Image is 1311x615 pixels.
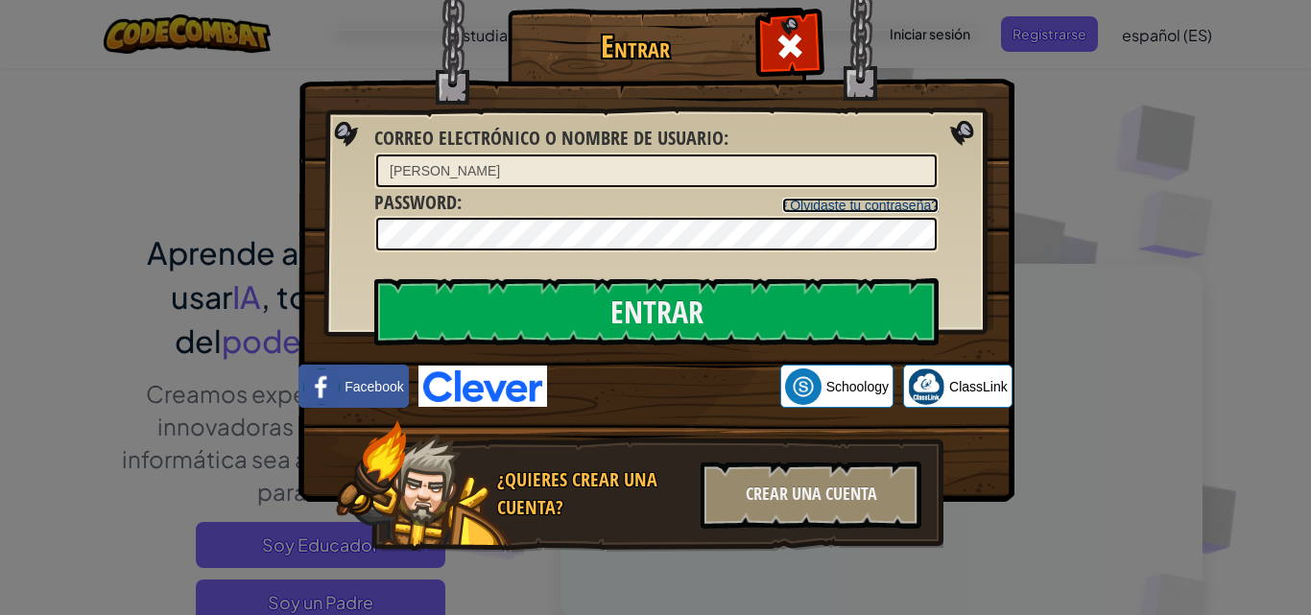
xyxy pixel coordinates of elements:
[374,278,939,345] input: Entrar
[785,368,822,405] img: schoology.png
[374,125,724,151] span: Correo electrónico o nombre de usuario
[303,368,340,405] img: facebook_small.png
[547,366,780,408] iframe: Botón Iniciar sesión con Google
[826,377,889,396] span: Schoology
[512,30,757,63] h1: Entrar
[497,466,689,521] div: ¿Quieres crear una cuenta?
[782,198,939,213] a: ¿Olvidaste tu contraseña?
[908,368,944,405] img: classlink-logo-small.png
[374,189,462,217] label: :
[949,377,1008,396] span: ClassLink
[374,189,457,215] span: Password
[374,125,728,153] label: :
[418,366,547,407] img: clever-logo-blue.png
[345,377,403,396] span: Facebook
[701,461,921,529] div: Crear una cuenta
